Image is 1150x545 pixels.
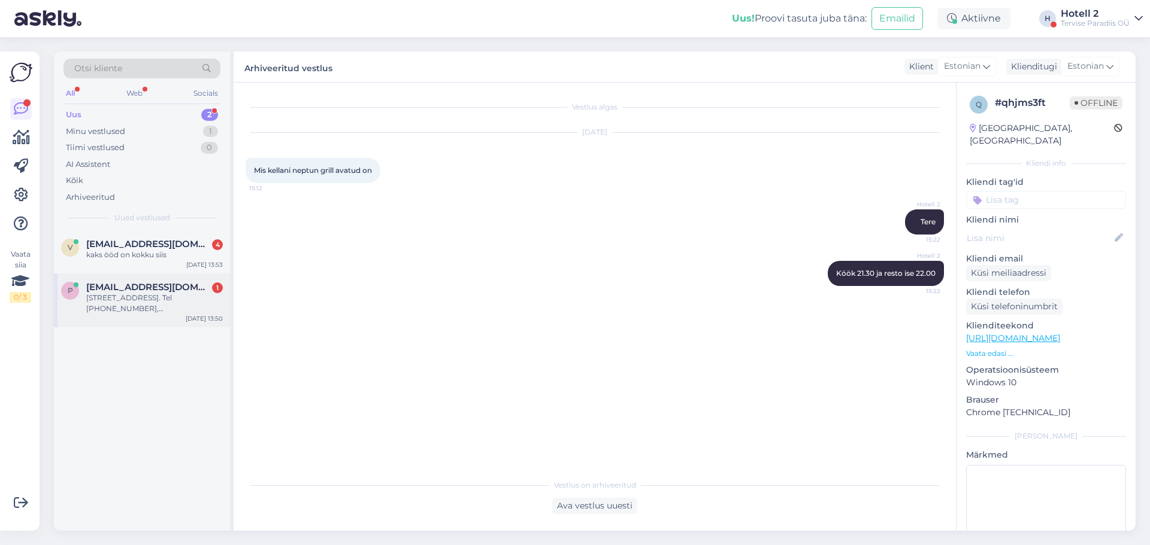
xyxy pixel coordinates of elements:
div: H [1039,10,1056,27]
p: Märkmed [966,449,1126,461]
div: Aktiivne [937,8,1010,29]
img: Askly Logo [10,61,32,84]
span: Otsi kliente [74,62,122,75]
span: Hotell 2 [895,200,940,209]
div: 1 [203,126,218,138]
div: [GEOGRAPHIC_DATA], [GEOGRAPHIC_DATA] [970,122,1114,147]
div: 2 [201,109,218,121]
input: Lisa tag [966,191,1126,209]
div: AI Assistent [66,159,110,170]
span: Köök 21.30 ja resto ise 22.00 [836,269,936,278]
p: Kliendi telefon [966,286,1126,299]
span: Hotell 2 [895,251,940,260]
p: Brauser [966,394,1126,406]
div: 0 [201,142,218,154]
p: Kliendi nimi [966,214,1126,226]
div: 1 [212,282,223,293]
div: Hotell 2 [1061,9,1130,19]
span: Tere [921,217,936,226]
div: Socials [191,86,220,101]
p: Kliendi tag'id [966,176,1126,188]
div: Kõik [66,175,83,187]
div: [DATE] 13:53 [186,260,223,269]
div: kaks ööd on kokku siis [86,249,223,260]
span: q [976,100,982,109]
div: Tervise Paradiis OÜ [1061,19,1130,28]
span: plejada@list.ru [86,282,211,293]
span: 15:22 [895,235,940,244]
span: 15:22 [895,287,940,296]
div: Klienditugi [1006,60,1057,73]
div: Web [124,86,145,101]
p: Klienditeekond [966,319,1126,332]
div: All [63,86,77,101]
div: Tiimi vestlused [66,142,125,154]
button: Emailid [871,7,923,30]
div: [PERSON_NAME] [966,431,1126,442]
span: Estonian [1067,60,1104,73]
div: Vaata siia [10,249,31,303]
p: Vaata edasi ... [966,348,1126,359]
div: Kliendi info [966,158,1126,169]
span: 15:12 [249,184,294,193]
div: Uus [66,109,81,121]
div: [DATE] [246,127,944,138]
span: Offline [1070,96,1122,109]
div: Proovi tasuta juba täna: [732,11,867,26]
div: Arhiveeritud [66,191,115,203]
b: Uus! [732,13,755,24]
span: Uued vestlused [114,212,170,223]
span: veronika1231@hotmail.com [86,239,211,249]
a: [URL][DOMAIN_NAME] [966,333,1060,343]
p: Operatsioonisüsteem [966,364,1126,376]
div: 0 / 3 [10,292,31,303]
div: [DATE] 13:50 [186,314,223,323]
div: # qhjms3ft [995,96,1070,110]
label: Arhiveeritud vestlus [244,59,332,75]
a: Hotell 2Tervise Paradiis OÜ [1061,9,1143,28]
div: Ava vestlus uuesti [552,498,637,514]
span: Vestlus on arhiveeritud [554,480,636,491]
p: Windows 10 [966,376,1126,389]
div: Minu vestlused [66,126,125,138]
input: Lisa nimi [967,232,1112,245]
div: Klient [904,60,934,73]
span: p [68,286,73,295]
span: Mis kellani neptun grill avatud on [254,166,372,175]
span: v [68,243,72,252]
div: [STREET_ADDRESS]. Tel [PHONE_NUMBER], [PERSON_NAME]. [86,293,223,314]
p: Kliendi email [966,252,1126,265]
div: Küsi meiliaadressi [966,265,1051,281]
div: 4 [212,239,223,250]
p: Chrome [TECHNICAL_ID] [966,406,1126,419]
div: Küsi telefoninumbrit [966,299,1063,315]
div: Vestlus algas [246,102,944,112]
span: Estonian [944,60,980,73]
